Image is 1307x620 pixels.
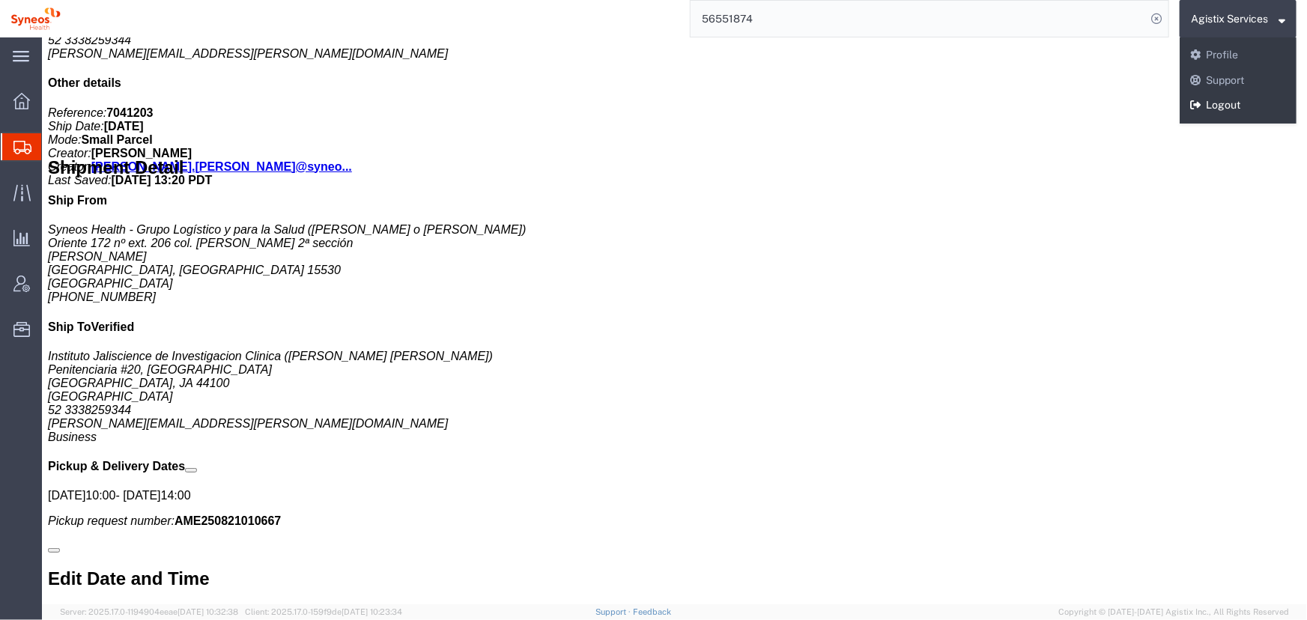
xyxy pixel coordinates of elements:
[633,607,671,616] a: Feedback
[1180,93,1297,118] a: Logout
[245,607,402,616] span: Client: 2025.17.0-159f9de
[595,607,633,616] a: Support
[1180,43,1297,68] a: Profile
[1058,606,1289,619] span: Copyright © [DATE]-[DATE] Agistix Inc., All Rights Reserved
[1191,10,1268,27] span: Agistix Services
[691,1,1146,37] input: Search for shipment number, reference number
[1180,68,1297,94] a: Support
[178,607,238,616] span: [DATE] 10:32:38
[10,7,61,30] img: logo
[342,607,402,616] span: [DATE] 10:23:34
[1190,10,1286,28] button: Agistix Services
[42,37,1307,604] iframe: To enrich screen reader interactions, please activate Accessibility in Grammarly extension settings
[60,607,238,616] span: Server: 2025.17.0-1194904eeae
